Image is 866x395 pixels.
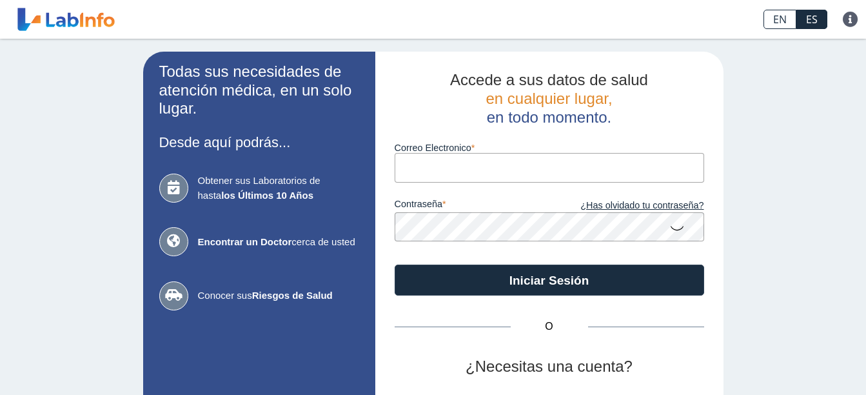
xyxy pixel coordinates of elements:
[796,10,827,29] a: ES
[198,289,359,303] span: Conocer sus
[198,235,359,250] span: cerca de usted
[159,134,359,150] h3: Desde aquí podrás...
[450,71,648,88] span: Accede a sus datos de salud
[395,199,549,213] label: contraseña
[763,10,796,29] a: EN
[395,143,704,153] label: Correo Electronico
[511,319,588,334] span: O
[252,290,333,301] b: Riesgos de Salud
[198,174,359,203] span: Obtener sus Laboratorios de hasta
[487,108,611,126] span: en todo momento.
[198,236,292,247] b: Encontrar un Doctor
[395,265,704,296] button: Iniciar Sesión
[486,90,612,107] span: en cualquier lugar,
[159,63,359,118] h2: Todas sus necesidades de atención médica, en un solo lugar.
[549,199,704,213] a: ¿Has olvidado tu contraseña?
[221,190,313,201] b: los Últimos 10 Años
[395,358,704,376] h2: ¿Necesitas una cuenta?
